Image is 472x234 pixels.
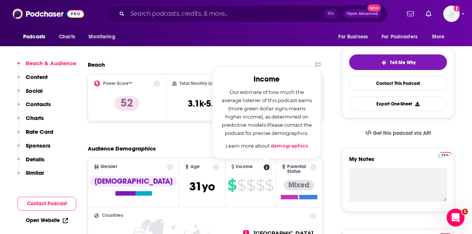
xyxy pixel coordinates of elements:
a: Charts [54,30,80,44]
a: demographics [271,143,308,149]
div: [DEMOGRAPHIC_DATA] [90,176,177,187]
button: Content [18,73,48,87]
p: Content [26,73,48,80]
h2: Income [221,75,312,83]
span: $ [227,179,236,191]
img: User Profile [443,6,460,22]
span: Monitoring [88,32,115,42]
p: Learn more about [221,142,312,150]
p: Details [26,156,44,163]
span: $ [237,179,246,191]
span: Charts [59,32,75,42]
h2: Total Monthly Listens [180,81,222,86]
button: Reach & Audience [18,60,76,73]
img: Podchaser Pro [438,152,451,158]
span: More [432,32,445,42]
span: 31 yo [189,179,215,194]
span: Logged in as systemsteam [443,6,460,22]
span: Parental Status [287,164,309,174]
span: Open Advanced [347,12,378,16]
label: My Notes [349,155,447,168]
a: Show notifications dropdown [423,7,434,20]
span: Age [190,164,200,169]
button: Rate Card [18,128,53,142]
button: Show profile menu [443,6,460,22]
button: Similar [18,169,44,183]
span: For Podcasters [382,32,417,42]
span: Gender [100,164,117,169]
a: Contact This Podcast [349,76,447,91]
p: 52 [115,96,139,111]
p: Rate Card [26,128,53,135]
button: Open AdvancedNew [344,9,381,18]
input: Search podcasts, credits, & more... [127,8,324,20]
h2: Power Score™ [103,81,132,86]
h2: Audience Demographics [88,145,156,152]
span: Income [236,164,253,169]
button: open menu [377,30,428,44]
span: ⌘ K [324,9,338,19]
button: Contacts [18,101,51,114]
button: Social [18,87,43,101]
p: Charts [26,114,44,121]
button: Contact Podcast [18,197,76,211]
a: Get this podcast via API [359,124,437,142]
span: Countries [102,213,123,218]
span: Get this podcast via API [373,130,431,136]
span: Tell Me Why [390,60,416,66]
a: Pro website [438,151,451,158]
div: Search podcasts, credits, & more... [107,5,388,22]
span: $ [265,179,274,191]
h3: 3.1k-5.1k [188,98,222,109]
button: Sponsors [18,142,50,156]
span: Podcasts [23,32,45,42]
span: 1 [462,209,468,215]
p: Reach & Audience [26,60,76,67]
svg: Add a profile image [454,6,460,12]
span: For Business [338,32,368,42]
iframe: Intercom live chat [447,209,465,227]
a: Show notifications dropdown [404,7,417,20]
span: New [367,4,381,12]
p: Contacts [26,101,51,108]
button: open menu [83,30,125,44]
button: open menu [18,30,55,44]
span: $ [246,179,255,191]
span: $ [256,179,264,191]
p: Sponsors [26,142,50,149]
button: open menu [427,30,454,44]
img: tell me why sparkle [381,60,387,66]
button: Charts [18,114,44,128]
button: Details [18,156,44,170]
p: Our estimate of how much the average listener of this podcast earns (more green dollar signs mean... [221,88,312,137]
img: Podchaser - Follow, Share and Rate Podcasts [12,7,84,21]
p: Social [26,87,43,94]
a: Open Website [26,217,68,224]
button: Export One-Sheet [349,97,447,111]
button: tell me why sparkleTell Me Why [349,54,447,70]
h2: Reach [88,61,105,68]
button: open menu [333,30,377,44]
p: Similar [26,169,44,176]
div: Mixed [284,180,314,190]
